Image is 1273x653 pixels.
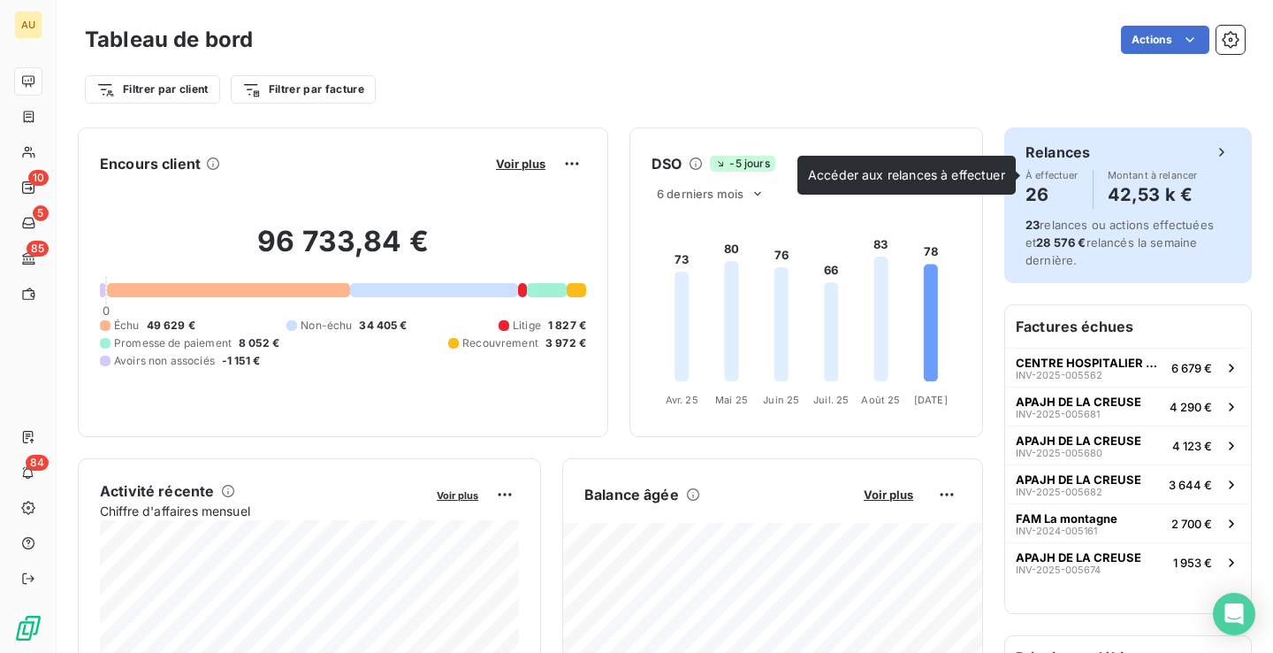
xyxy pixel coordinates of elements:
[1170,400,1212,414] span: 4 290 €
[28,170,49,186] span: 10
[1025,142,1090,163] h6: Relances
[27,241,49,257] span: 85
[14,614,42,642] img: Logo LeanPay
[100,502,424,520] span: Chiffre d'affaires mensuel
[1016,370,1102,380] span: INV-2025-005562
[710,156,774,172] span: -5 jours
[1213,593,1255,635] div: Open Intercom Messenger
[513,318,541,334] span: Litige
[813,394,849,406] tspan: Juil. 25
[1016,565,1101,575] span: INV-2025-005674
[1016,511,1117,526] span: FAM La montagne
[114,353,215,369] span: Avoirs non associés
[1173,556,1212,570] span: 1 953 €
[231,75,376,104] button: Filtrer par facture
[301,318,352,334] span: Non-échu
[1108,181,1198,209] h4: 42,53 k €
[666,394,698,406] tspan: Avr. 25
[545,335,586,351] span: 3 972 €
[100,153,201,174] h6: Encours client
[1005,542,1251,581] button: APAJH DE LA CREUSEINV-2025-0056741 953 €
[1108,170,1198,181] span: Montant à relancer
[548,318,586,334] span: 1 827 €
[222,353,260,369] span: -1 151 €
[1016,409,1100,419] span: INV-2025-005681
[1016,356,1164,370] span: CENTRE HOSPITALIER DE [GEOGRAPHIC_DATA]
[1016,395,1141,409] span: APAJH DE LA CREUSE
[359,318,407,334] span: 34 405 €
[1016,472,1141,487] span: APAJH DE LA CREUSE
[1005,465,1251,503] button: APAJH DE LA CREUSEINV-2025-0056823 644 €
[1005,426,1251,465] button: APAJH DE LA CREUSEINV-2025-0056804 123 €
[1005,305,1251,348] h6: Factures échues
[858,487,919,503] button: Voir plus
[491,156,551,172] button: Voir plus
[808,167,1005,182] span: Accéder aux relances à effectuer
[1025,170,1079,181] span: À effectuer
[1016,526,1097,536] span: INV-2024-005161
[85,24,253,56] h3: Tableau de bord
[100,480,214,502] h6: Activité récente
[1025,218,1214,267] span: relances ou actions effectuées et relancés la semaine dernière.
[239,335,279,351] span: 8 052 €
[1169,478,1212,492] span: 3 644 €
[657,187,743,201] span: 6 derniers mois
[103,303,110,318] span: 0
[1171,361,1212,375] span: 6 679 €
[14,11,42,39] div: AU
[1005,503,1251,542] button: FAM La montagneINV-2024-0051612 700 €
[437,489,478,502] span: Voir plus
[431,487,484,503] button: Voir plus
[33,205,49,221] span: 5
[864,488,913,502] span: Voir plus
[584,484,679,505] h6: Balance âgée
[114,318,140,334] span: Échu
[26,455,49,471] span: 84
[652,153,682,174] h6: DSO
[85,75,220,104] button: Filtrer par client
[715,394,748,406] tspan: Mai 25
[1005,348,1251,387] button: CENTRE HOSPITALIER DE [GEOGRAPHIC_DATA]INV-2025-0055626 679 €
[1171,517,1212,531] span: 2 700 €
[114,335,232,351] span: Promesse de paiement
[462,335,538,351] span: Recouvrement
[1005,387,1251,426] button: APAJH DE LA CREUSEINV-2025-0056814 290 €
[1016,434,1141,448] span: APAJH DE LA CREUSE
[1121,26,1209,54] button: Actions
[861,394,900,406] tspan: Août 25
[1016,550,1141,565] span: APAJH DE LA CREUSE
[496,157,545,171] span: Voir plus
[100,224,586,277] h2: 96 733,84 €
[1016,487,1102,497] span: INV-2025-005682
[1016,448,1102,458] span: INV-2025-005680
[1172,439,1212,453] span: 4 123 €
[1036,235,1086,250] span: 28 576 €
[1025,181,1079,209] h4: 26
[1025,218,1040,232] span: 23
[763,394,799,406] tspan: Juin 25
[147,318,195,334] span: 49 629 €
[914,394,948,406] tspan: [DATE]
